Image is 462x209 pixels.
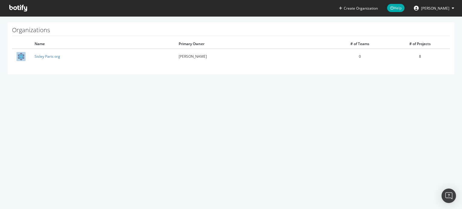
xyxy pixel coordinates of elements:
[390,39,450,49] th: # of Projects
[30,39,174,49] th: Name
[387,4,405,12] span: Help
[330,49,390,64] td: 0
[339,5,378,11] button: Create Organization
[174,39,330,49] th: Primary Owner
[421,6,449,11] span: Lucie Jozwiak
[35,54,60,59] a: Sisley Paris org
[330,39,390,49] th: # of Teams
[442,189,456,203] div: Open Intercom Messenger
[12,27,450,36] h1: Organizations
[174,49,330,64] td: [PERSON_NAME]
[409,3,459,13] button: [PERSON_NAME]
[17,52,26,61] img: Sisley Paris org
[390,49,450,64] td: 8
